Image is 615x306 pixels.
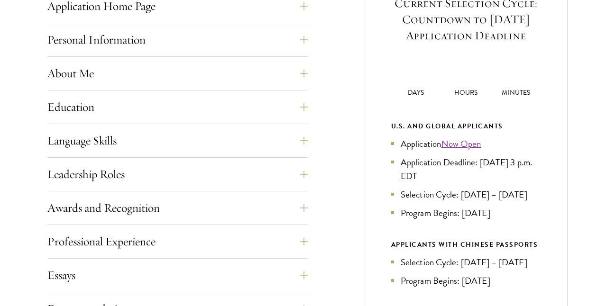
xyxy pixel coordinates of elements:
button: Essays [47,264,308,287]
li: Selection Cycle: [DATE] – [DATE] [391,255,542,269]
button: Personal Information [47,28,308,51]
a: Now Open [441,137,481,151]
p: Days [391,88,441,98]
button: Leadership Roles [47,163,308,186]
p: Minutes [491,88,542,98]
button: About Me [47,62,308,85]
div: U.S. and Global Applicants [391,120,542,132]
button: Awards and Recognition [47,197,308,219]
li: Selection Cycle: [DATE] – [DATE] [391,188,542,201]
button: Language Skills [47,129,308,152]
p: Hours [441,88,491,98]
button: Education [47,96,308,118]
li: Application [391,137,542,151]
li: Program Begins: [DATE] [391,274,542,288]
li: Application Deadline: [DATE] 3 p.m. EDT [391,155,542,183]
div: APPLICANTS WITH CHINESE PASSPORTS [391,239,542,251]
li: Program Begins: [DATE] [391,206,542,220]
button: Professional Experience [47,230,308,253]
